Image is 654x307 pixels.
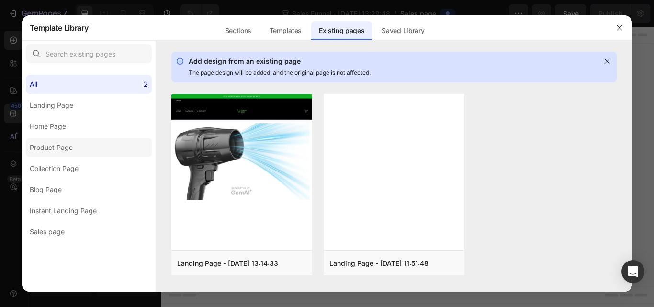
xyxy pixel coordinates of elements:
[215,166,360,177] div: Start building with Sections/Elements or
[26,44,152,63] input: Search existing pages
[217,21,259,40] div: Sections
[374,21,432,40] div: Saved Library
[621,260,644,283] div: Open Intercom Messenger
[30,79,37,90] div: All
[304,185,385,204] button: Explore templates
[171,94,312,200] img: -pages-landing-page-sep-26-13-14-33_portrait.jpg
[30,205,97,216] div: Instant Landing Page
[177,258,278,269] div: Landing Page - [DATE] 13:14:33
[190,185,299,204] button: Use existing page designs
[30,163,79,174] div: Collection Page
[311,21,372,40] div: Existing pages
[189,56,598,67] div: Add design from an existing page
[262,21,309,40] div: Templates
[30,142,73,153] div: Product Page
[30,100,73,111] div: Landing Page
[223,239,352,246] div: Start with Generating from URL or image
[30,184,62,195] div: Blog Page
[30,121,66,132] div: Home Page
[30,15,89,40] h2: Template Library
[189,67,598,79] div: The page design will be added, and the original page is not affected.
[30,226,65,238] div: Sales page
[329,258,428,269] div: Landing Page - [DATE] 11:51:48
[144,79,148,90] div: 2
